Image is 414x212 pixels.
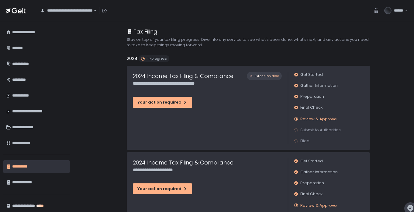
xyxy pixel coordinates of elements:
[133,183,192,194] button: Your action required
[300,138,309,144] span: Filed
[133,72,233,80] h1: 2024 Income Tax Filing & Compliance
[133,158,233,167] h1: 2024 Income Tax Filing & Compliance
[300,72,323,77] span: Get Started
[300,203,337,208] span: Review & Approve
[137,186,188,192] div: Your action required
[300,83,338,88] span: Gather Information
[300,116,337,122] span: Review & Approve
[300,191,323,197] span: Final Check
[127,55,137,62] h2: 2024
[133,97,192,108] button: Your action required
[300,105,323,110] span: Final Check
[147,56,167,61] span: In-progress
[300,169,338,175] span: Gather Information
[127,37,370,48] h2: Stay on top of your tax filing progress. Dive into any service to see what's been done, what's ne...
[36,4,97,17] div: Search for option
[137,100,188,105] div: Your action required
[127,27,157,36] div: Tax Filing
[300,180,324,186] span: Preparation
[255,74,279,78] span: Extension filed
[300,158,323,164] span: Get Started
[300,127,341,133] span: Submit to Authorities
[300,94,324,99] span: Preparation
